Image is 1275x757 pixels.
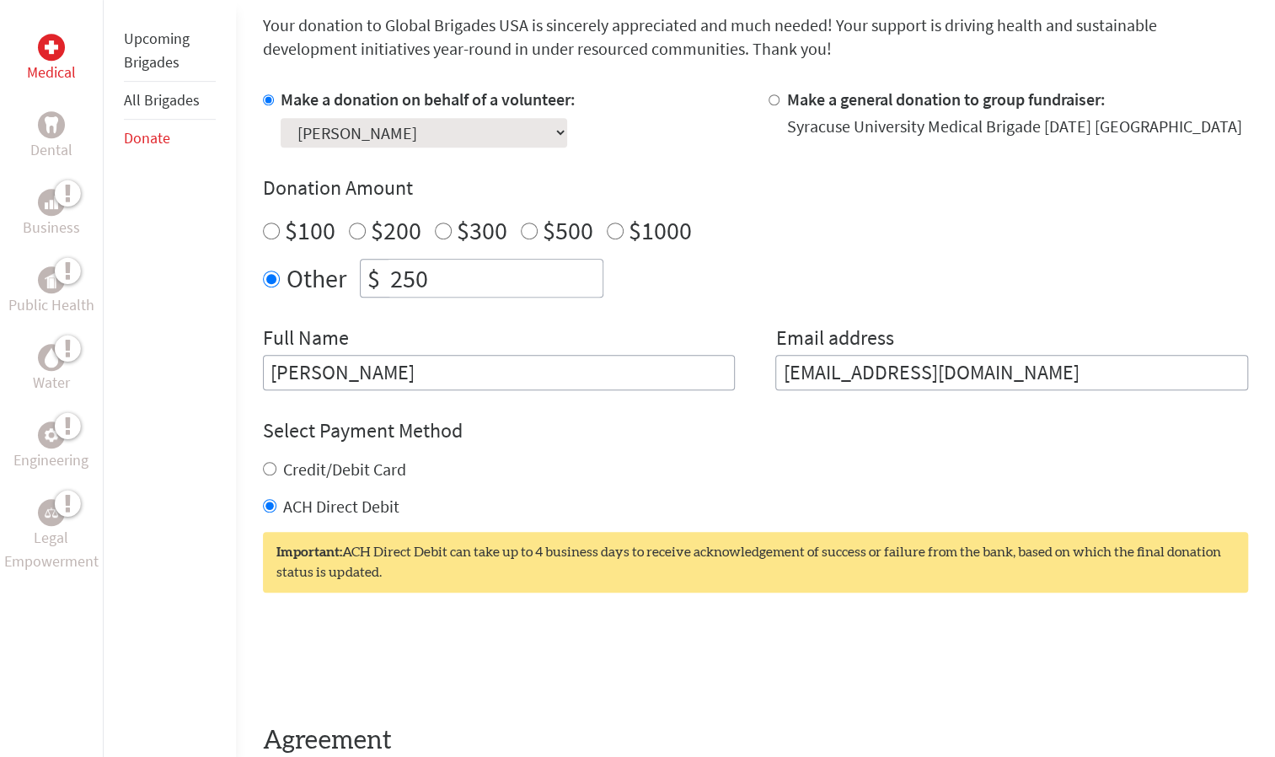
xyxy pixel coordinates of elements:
a: All Brigades [124,90,200,110]
div: $ [361,260,387,297]
label: ACH Direct Debit [283,496,399,517]
label: $100 [285,214,335,246]
a: Legal EmpowermentLegal Empowerment [3,499,99,573]
label: Full Name [263,325,349,355]
a: Public HealthPublic Health [8,266,94,317]
div: Engineering [38,421,65,448]
p: Medical [27,61,76,84]
p: Dental [30,138,72,162]
li: All Brigades [124,82,216,120]
h4: Donation Amount [263,174,1248,201]
p: Water [33,371,70,395]
div: Medical [38,34,65,61]
label: Credit/Debit Card [283,459,406,480]
label: Make a general donation to group fundraiser: [786,89,1105,110]
div: Dental [38,111,65,138]
img: Dental [45,116,58,132]
a: WaterWater [33,344,70,395]
a: Donate [124,128,170,148]
h4: Select Payment Method [263,417,1248,444]
input: Enter Full Name [263,355,736,390]
li: Donate [124,120,216,157]
input: Enter Amount [387,260,603,297]
p: Public Health [8,293,94,317]
label: Email address [775,325,893,355]
label: Make a donation on behalf of a volunteer: [281,89,576,110]
p: Your donation to Global Brigades USA is sincerely appreciated and much needed! Your support is dr... [263,13,1248,61]
a: DentalDental [30,111,72,162]
strong: Important: [276,545,342,559]
div: Business [38,189,65,216]
img: Medical [45,40,58,54]
p: Legal Empowerment [3,526,99,573]
h4: Agreement [263,726,1248,756]
a: EngineeringEngineering [13,421,88,472]
li: Upcoming Brigades [124,20,216,82]
div: ACH Direct Debit can take up to 4 business days to receive acknowledgement of success or failure ... [263,532,1248,593]
a: Upcoming Brigades [124,29,190,72]
p: Business [23,216,80,239]
label: Other [287,259,346,298]
img: Water [45,347,58,367]
label: $300 [457,214,507,246]
div: Water [38,344,65,371]
img: Business [45,196,58,209]
img: Legal Empowerment [45,507,58,518]
div: Public Health [38,266,65,293]
div: Legal Empowerment [38,499,65,526]
a: MedicalMedical [27,34,76,84]
iframe: reCAPTCHA [263,626,519,692]
input: Your Email [775,355,1248,390]
img: Public Health [45,271,58,288]
img: Engineering [45,428,58,442]
label: $1000 [629,214,692,246]
p: Engineering [13,448,88,472]
a: BusinessBusiness [23,189,80,239]
label: $500 [543,214,593,246]
label: $200 [371,214,421,246]
div: Syracuse University Medical Brigade [DATE] [GEOGRAPHIC_DATA] [786,115,1241,138]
